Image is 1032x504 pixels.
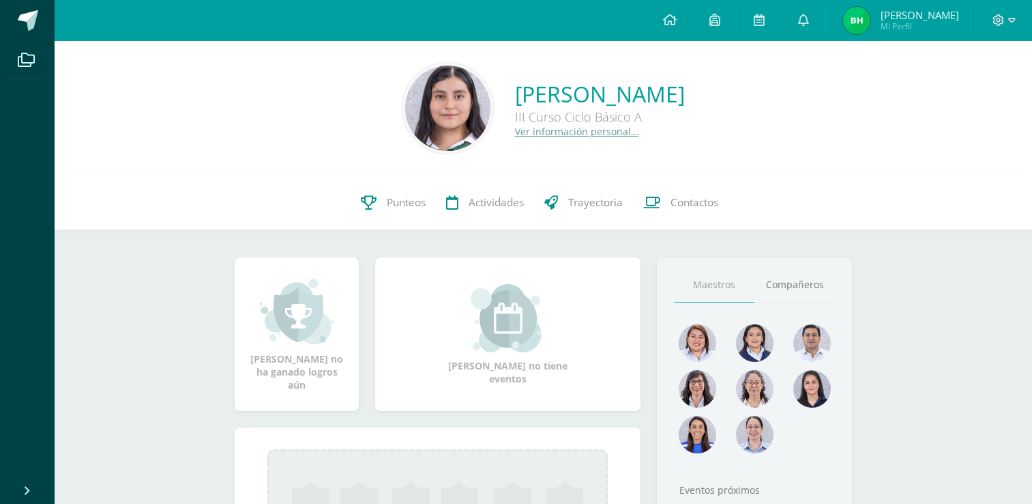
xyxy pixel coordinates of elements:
[736,416,773,453] img: 2d6d27342f92958193c038c70bd392c6.png
[568,195,623,210] span: Trayectoria
[679,416,716,453] img: a5c04a697988ad129bdf05b8f922df21.png
[260,277,334,346] img: achievement_small.png
[469,195,524,210] span: Actividades
[440,284,576,385] div: [PERSON_NAME] no tiene eventos
[843,7,870,34] img: 7e8f4bfdf5fac32941a4a2fa2799f9b6.png
[736,324,773,362] img: 38f1825733c6dbe04eae57747697107f.png
[674,484,835,496] div: Eventos próximos
[674,268,754,303] a: Maestros
[736,370,773,408] img: 0e5799bef7dad198813e0c5f14ac62f9.png
[881,20,959,32] span: Mi Perfil
[515,109,685,125] div: III Curso Ciclo Básico A
[793,370,831,408] img: 6bc5668d4199ea03c0854e21131151f7.png
[515,125,639,138] a: Ver información personal...
[881,8,959,22] span: [PERSON_NAME]
[679,324,716,362] img: 915cdc7588786fd8223dd02568f7fda0.png
[436,176,534,230] a: Actividades
[387,195,426,210] span: Punteos
[471,284,545,352] img: event_small.png
[248,277,345,391] div: [PERSON_NAME] no ha ganado logros aún
[351,176,436,230] a: Punteos
[633,176,728,230] a: Contactos
[515,79,685,109] a: [PERSON_NAME]
[670,195,718,210] span: Contactos
[754,268,835,303] a: Compañeros
[793,324,831,362] img: 9a0812c6f881ddad7942b4244ed4a083.png
[405,66,490,151] img: 11d28117d88af92a20ca6982d314e942.png
[679,370,716,408] img: e4c60777b6b4805822e873edbf202705.png
[534,176,633,230] a: Trayectoria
